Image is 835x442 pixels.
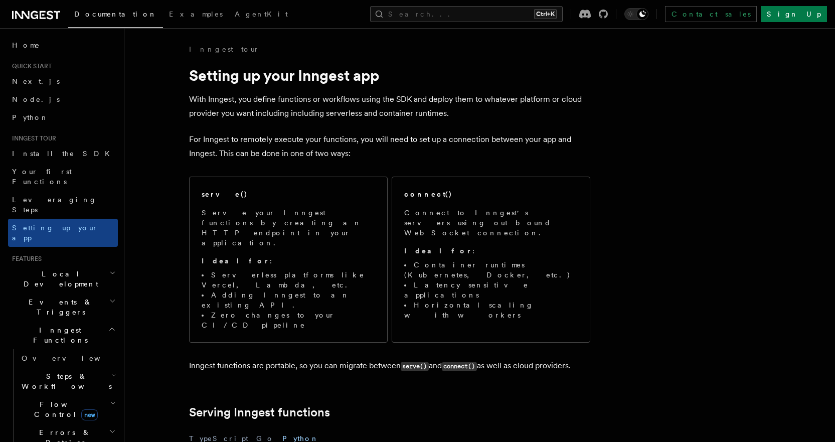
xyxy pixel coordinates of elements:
li: Container runtimes (Kubernetes, Docker, etc.) [404,260,578,280]
span: Your first Functions [12,168,72,186]
code: connect() [442,362,477,371]
a: Your first Functions [8,163,118,191]
button: Steps & Workflows [18,367,118,395]
p: Serve your Inngest functions by creating an HTTP endpoint in your application. [202,208,375,248]
p: : [404,246,578,256]
a: AgentKit [229,3,294,27]
span: Quick start [8,62,52,70]
a: Node.js [8,90,118,108]
p: Connect to Inngest's servers using out-bound WebSocket connection. [404,208,578,238]
span: Events & Triggers [8,297,109,317]
button: Search...Ctrl+K [370,6,563,22]
a: Examples [163,3,229,27]
a: Overview [18,349,118,367]
p: Inngest functions are portable, so you can migrate between and as well as cloud providers. [189,359,590,373]
span: Node.js [12,95,60,103]
span: Python [12,113,49,121]
span: Overview [22,354,125,362]
a: Setting up your app [8,219,118,247]
a: Documentation [68,3,163,28]
span: Flow Control [18,399,110,419]
a: serve()Serve your Inngest functions by creating an HTTP endpoint in your application.Ideal for:Se... [189,177,388,343]
span: Examples [169,10,223,18]
span: Documentation [74,10,157,18]
h2: connect() [404,189,452,199]
button: Flow Controlnew [18,395,118,423]
span: Home [12,40,40,50]
span: new [81,409,98,420]
span: Leveraging Steps [12,196,97,214]
li: Zero changes to your CI/CD pipeline [202,310,375,330]
li: Latency sensitive applications [404,280,578,300]
h1: Setting up your Inngest app [189,66,590,84]
span: AgentKit [235,10,288,18]
span: Install the SDK [12,150,116,158]
a: Next.js [8,72,118,90]
a: Contact sales [665,6,757,22]
a: connect()Connect to Inngest's servers using out-bound WebSocket connection.Ideal for:Container ru... [392,177,590,343]
strong: Ideal for [202,257,270,265]
button: Events & Triggers [8,293,118,321]
li: Horizontal scaling with workers [404,300,578,320]
span: Inngest Functions [8,325,108,345]
a: Inngest tour [189,44,259,54]
a: Serving Inngest functions [189,405,330,419]
span: Local Development [8,269,109,289]
p: For Inngest to remotely execute your functions, you will need to set up a connection between your... [189,132,590,161]
kbd: Ctrl+K [534,9,557,19]
a: Install the SDK [8,144,118,163]
span: Steps & Workflows [18,371,112,391]
h2: serve() [202,189,248,199]
a: Home [8,36,118,54]
code: serve() [401,362,429,371]
strong: Ideal for [404,247,472,255]
a: Sign Up [761,6,827,22]
button: Local Development [8,265,118,293]
p: : [202,256,375,266]
span: Inngest tour [8,134,56,142]
li: Serverless platforms like Vercel, Lambda, etc. [202,270,375,290]
li: Adding Inngest to an existing API. [202,290,375,310]
button: Toggle dark mode [624,8,648,20]
span: Setting up your app [12,224,98,242]
a: Python [8,108,118,126]
button: Inngest Functions [8,321,118,349]
span: Features [8,255,42,263]
p: With Inngest, you define functions or workflows using the SDK and deploy them to whatever platfor... [189,92,590,120]
span: Next.js [12,77,60,85]
a: Leveraging Steps [8,191,118,219]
